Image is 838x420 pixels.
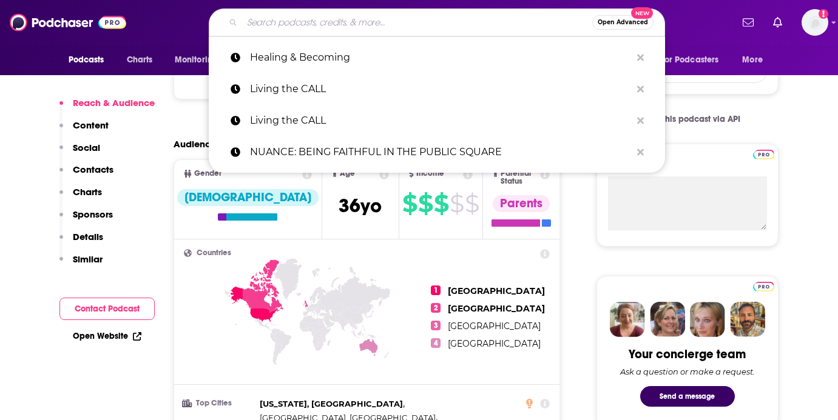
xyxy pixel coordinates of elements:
[175,52,218,68] span: Monitoring
[402,194,417,213] span: $
[177,189,319,206] div: [DEMOGRAPHIC_DATA]
[431,285,441,295] span: 1
[209,42,665,73] a: Healing & Becoming
[340,170,355,178] span: Age
[73,231,103,242] p: Details
[802,9,828,36] img: User Profile
[646,114,740,124] span: Get this podcast via API
[661,52,719,68] span: For Podcasters
[416,170,444,178] span: Income
[73,97,155,108] p: Reach & Audience
[60,48,120,72] button: open menu
[734,48,778,72] button: open menu
[59,208,113,231] button: Sponsors
[209,73,665,105] a: Living the CALL
[339,194,382,218] span: 36 yo
[59,97,155,119] button: Reach & Audience
[448,338,541,349] span: [GEOGRAPHIC_DATA]
[753,148,774,159] a: Pro website
[802,9,828,36] button: Show profile menu
[465,194,479,213] span: $
[592,15,654,30] button: Open AdvancedNew
[209,8,665,36] div: Search podcasts, credits, & more...
[450,194,464,213] span: $
[59,253,103,276] button: Similar
[620,367,755,376] div: Ask a question or make a request.
[624,104,751,134] a: Get this podcast via API
[59,298,155,320] button: Contact Podcast
[690,302,725,337] img: Jules Profile
[598,19,648,25] span: Open Advanced
[431,338,441,348] span: 4
[73,208,113,220] p: Sponsors
[431,303,441,313] span: 2
[59,231,103,253] button: Details
[448,303,545,314] span: [GEOGRAPHIC_DATA]
[10,11,126,34] img: Podchaser - Follow, Share and Rate Podcasts
[768,12,787,33] a: Show notifications dropdown
[738,12,759,33] a: Show notifications dropdown
[501,170,538,185] span: Parental Status
[174,138,284,150] h2: Audience Demographics
[493,195,550,212] div: Parents
[250,42,631,73] p: Healing & Becoming
[431,321,441,330] span: 3
[448,321,541,332] span: [GEOGRAPHIC_DATA]
[59,119,109,142] button: Content
[653,48,737,72] button: open menu
[59,186,102,208] button: Charts
[819,9,828,19] svg: Add a profile image
[753,280,774,292] a: Pro website
[73,253,103,265] p: Similar
[631,7,653,19] span: New
[742,52,763,68] span: More
[753,282,774,292] img: Podchaser Pro
[250,136,631,168] p: NUANCE: BEING FAITHFUL IN THE PUBLIC SQUARE
[434,194,448,213] span: $
[250,73,631,105] p: Living the CALL
[250,105,631,136] p: Living the CALL
[73,331,141,341] a: Open Website
[73,142,100,153] p: Social
[59,142,100,164] button: Social
[629,347,746,362] div: Your concierge team
[73,164,113,175] p: Contacts
[184,399,255,407] h3: Top Cities
[119,48,160,72] a: Charts
[260,399,403,408] span: [US_STATE], [GEOGRAPHIC_DATA]
[59,164,113,186] button: Contacts
[418,194,433,213] span: $
[448,285,545,296] span: [GEOGRAPHIC_DATA]
[608,155,767,176] label: My Notes
[610,302,645,337] img: Sydney Profile
[166,48,234,72] button: open menu
[73,119,109,131] p: Content
[194,170,221,178] span: Gender
[197,249,231,257] span: Countries
[127,52,153,68] span: Charts
[640,386,735,407] button: Send a message
[753,150,774,159] img: Podchaser Pro
[802,9,828,36] span: Logged in as antonettefrontgate
[209,136,665,168] a: NUANCE: BEING FAITHFUL IN THE PUBLIC SQUARE
[730,302,765,337] img: Jon Profile
[209,105,665,136] a: Living the CALL
[73,186,102,198] p: Charts
[260,397,405,411] span: ,
[69,52,104,68] span: Podcasts
[242,13,592,32] input: Search podcasts, credits, & more...
[650,302,685,337] img: Barbara Profile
